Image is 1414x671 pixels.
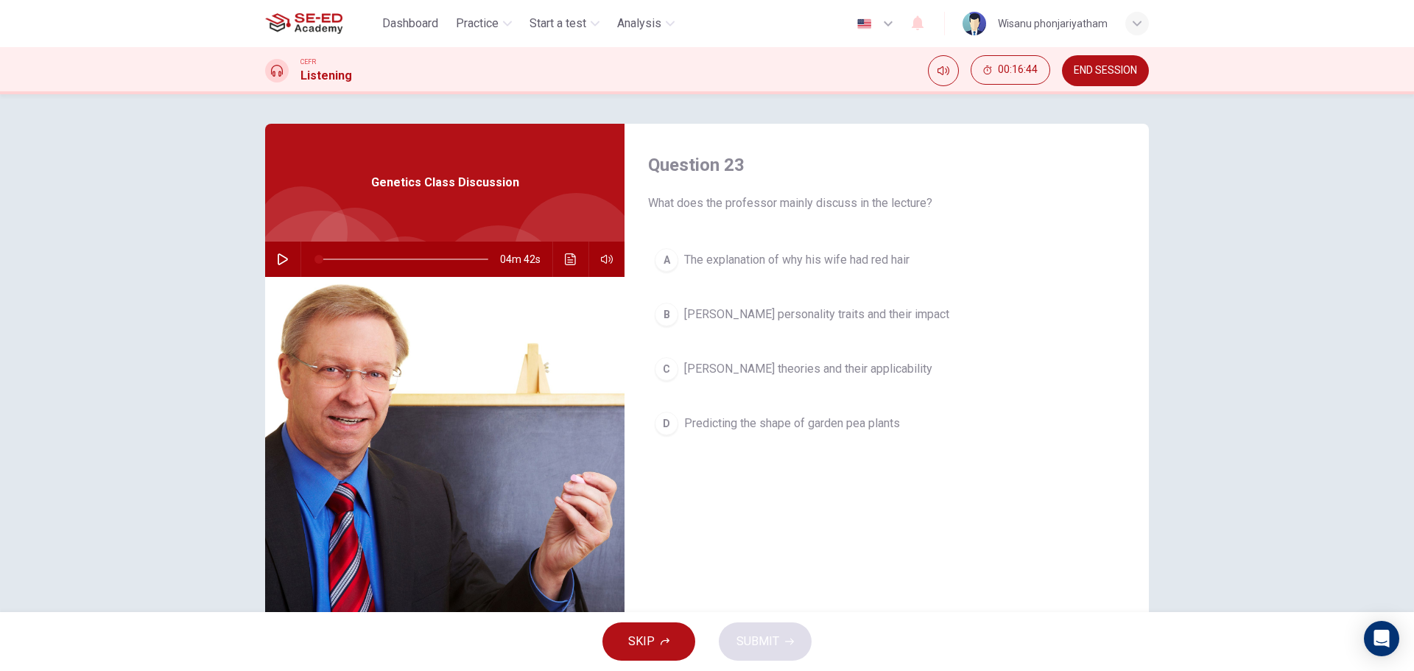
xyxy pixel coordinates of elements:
[684,306,949,323] span: [PERSON_NAME] personality traits and their impact
[998,15,1108,32] div: Wisanu phonjariyatham
[1062,55,1149,86] button: END SESSION
[500,242,552,277] span: 04m 42s
[265,277,625,636] img: Genetics Class Discussion
[648,296,1125,333] button: B[PERSON_NAME] personality traits and their impact
[524,10,605,37] button: Start a test
[684,415,900,432] span: Predicting the shape of garden pea plants
[617,15,661,32] span: Analysis
[382,15,438,32] span: Dashboard
[655,248,678,272] div: A
[648,405,1125,442] button: DPredicting the shape of garden pea plants
[300,67,352,85] h1: Listening
[684,251,910,269] span: The explanation of why his wife had red hair
[265,9,376,38] a: SE-ED Academy logo
[998,64,1038,76] span: 00:16:44
[648,153,1125,177] h4: Question 23
[559,242,583,277] button: Click to see the audio transcription
[648,351,1125,387] button: C[PERSON_NAME] theories and their applicability
[648,242,1125,278] button: AThe explanation of why his wife had red hair
[602,622,695,661] button: SKIP
[628,631,655,652] span: SKIP
[928,55,959,86] div: Mute
[450,10,518,37] button: Practice
[300,57,316,67] span: CEFR
[655,357,678,381] div: C
[648,194,1125,212] span: What does the professor mainly discuss in the lecture?
[855,18,873,29] img: en
[376,10,444,37] button: Dashboard
[530,15,586,32] span: Start a test
[456,15,499,32] span: Practice
[655,303,678,326] div: B
[971,55,1050,86] div: Hide
[265,9,342,38] img: SE-ED Academy logo
[963,12,986,35] img: Profile picture
[971,55,1050,85] button: 00:16:44
[611,10,680,37] button: Analysis
[371,174,519,192] span: Genetics Class Discussion
[1074,65,1137,77] span: END SESSION
[1364,621,1399,656] div: Open Intercom Messenger
[655,412,678,435] div: D
[684,360,932,378] span: [PERSON_NAME] theories and their applicability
